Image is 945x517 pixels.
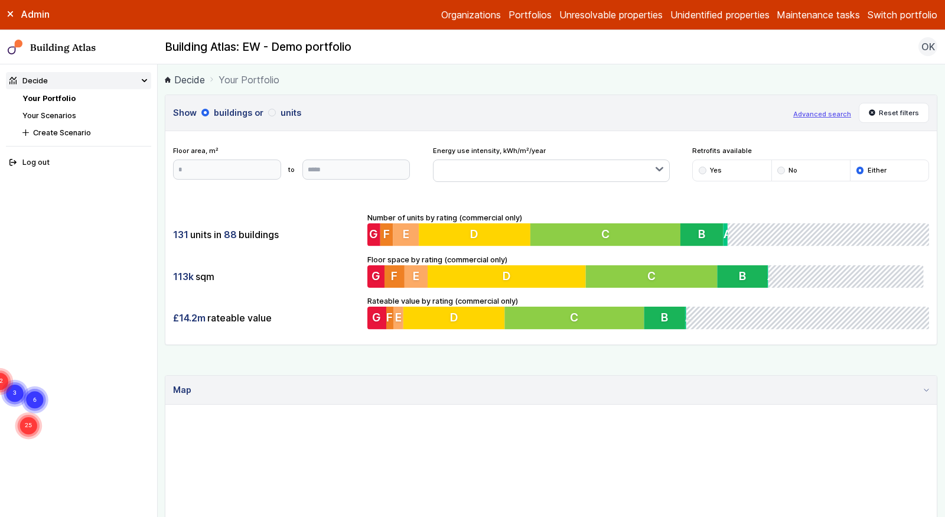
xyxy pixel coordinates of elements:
div: Number of units by rating (commercial only) [367,212,929,246]
span: A [685,311,693,325]
button: Switch portfolio [868,8,937,22]
button: OK [918,37,937,56]
span: B [661,311,668,325]
span: A [724,227,731,242]
form: to [173,160,410,180]
a: Portfolios [509,8,552,22]
span: C [601,227,610,242]
a: Unresolvable properties [559,8,663,22]
button: D [419,223,530,246]
span: C [571,311,579,325]
a: Unidentified properties [670,8,770,22]
a: Maintenance tasks [777,8,860,22]
button: F [384,265,405,288]
h3: Show [173,106,786,119]
span: OK [921,40,935,54]
button: C [588,265,721,288]
span: D [471,227,479,242]
button: F [380,223,393,246]
div: Energy use intensity, kWh/m²/year [433,146,670,182]
button: Create Scenario [19,124,151,141]
div: Rateable value by rating (commercial only) [367,295,929,330]
button: C [530,223,680,246]
button: D [403,307,505,329]
span: F [387,311,393,325]
span: D [450,311,458,325]
span: 131 [173,228,188,241]
summary: Decide [6,72,151,89]
button: B [644,307,685,329]
button: G [367,265,384,288]
button: B [721,265,771,288]
a: Your Scenarios [22,111,76,120]
span: Your Portfolio [219,73,279,87]
span: F [392,269,398,283]
div: Decide [9,75,48,86]
button: D [428,265,588,288]
button: A [685,307,686,329]
span: G [373,311,382,325]
span: C [650,269,659,283]
span: E [403,227,409,242]
button: G [367,307,386,329]
button: Log out [6,154,151,171]
button: C [505,307,644,329]
button: G [367,223,380,246]
span: B [742,269,750,283]
summary: Map [165,376,937,405]
span: E [395,311,402,325]
a: Your Portfolio [22,94,76,103]
span: F [383,227,390,242]
div: Floor area, m² [173,146,410,179]
span: B [698,227,705,242]
button: F [386,307,393,329]
span: A [771,269,779,283]
h2: Building Atlas: EW - Demo portfolio [165,40,351,55]
div: Floor space by rating (commercial only) [367,254,929,288]
button: A [724,223,728,246]
button: B [680,223,724,246]
button: Reset filters [859,103,930,123]
span: 88 [224,228,237,241]
div: units in buildings [173,223,360,246]
img: main-0bbd2752.svg [8,40,23,55]
button: E [393,223,419,246]
span: 113k [173,270,194,283]
a: Organizations [441,8,501,22]
button: E [405,265,429,288]
span: G [372,269,380,283]
button: Advanced search [793,109,851,119]
span: D [504,269,512,283]
span: E [413,269,420,283]
button: A [771,265,772,288]
div: rateable value [173,307,360,329]
a: Decide [165,73,205,87]
span: £14.2m [173,311,206,324]
button: E [393,307,403,329]
span: Retrofits available [692,146,929,155]
span: G [369,227,378,242]
div: sqm [173,265,360,288]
